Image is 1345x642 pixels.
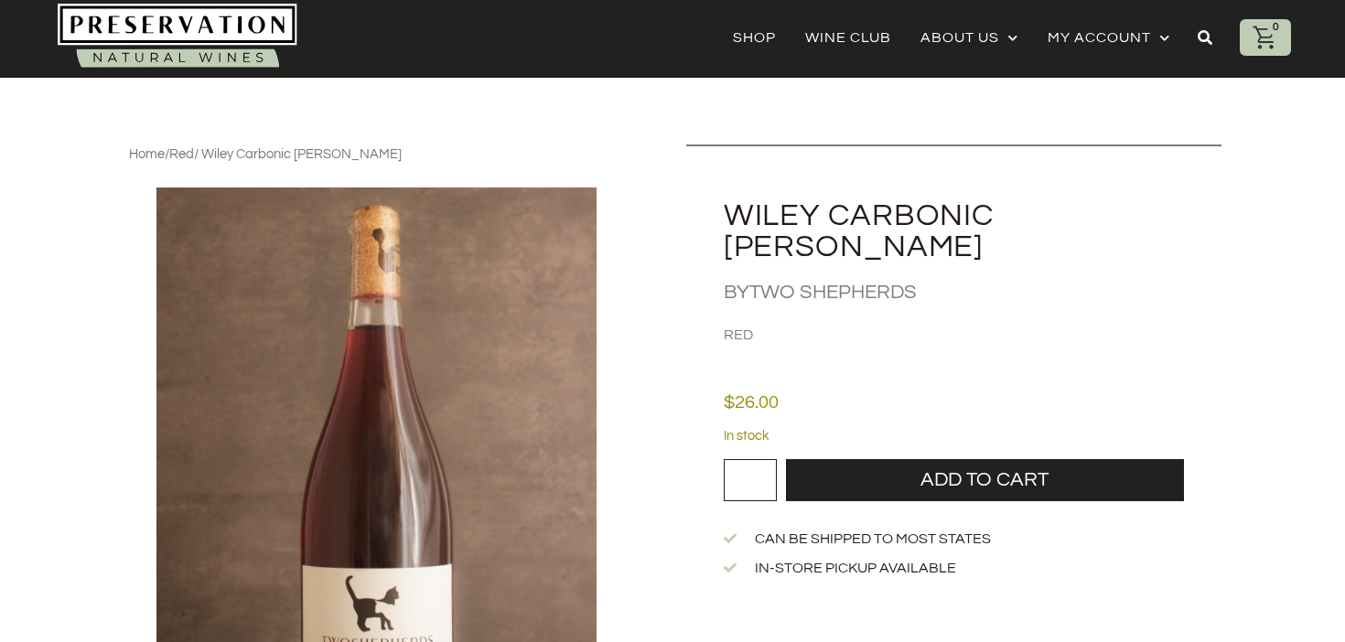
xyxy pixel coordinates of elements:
bdi: 26.00 [724,393,779,412]
p: In stock [724,426,1184,446]
span: In-store Pickup Available [750,558,956,578]
h2: By [724,281,1221,305]
a: Red [724,327,753,342]
nav: Menu [733,25,1170,50]
h2: Wiley Carbonic [PERSON_NAME] [724,200,1221,262]
a: Can be shipped to most states [724,529,1184,549]
a: Wine Club [805,25,891,50]
span: $ [724,393,735,412]
a: About Us [920,25,1018,50]
span: Can be shipped to most states [750,529,991,549]
a: Red [169,147,194,161]
button: Add to cart [786,459,1184,501]
nav: Breadcrumb [129,144,402,165]
a: Two Shepherds [749,282,917,303]
img: Natural-organic-biodynamic-wine [58,4,297,72]
a: Home [129,147,165,161]
div: 0 [1267,19,1284,36]
a: My account [1048,25,1170,50]
input: Product quantity [724,459,777,501]
a: Shop [733,25,776,50]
